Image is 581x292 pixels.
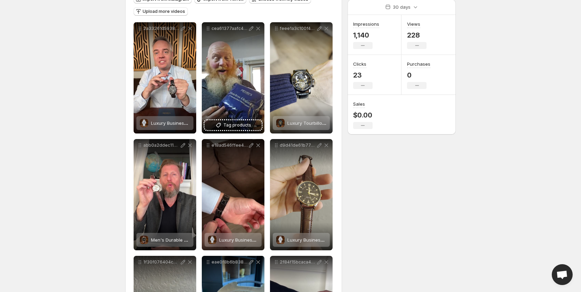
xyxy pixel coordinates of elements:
[276,119,285,127] img: Luxury Tourbillon Automatic Mechanical Watch
[205,120,262,130] button: Tag products
[143,143,180,148] p: abb0a2ddec114091b957cda0c770769b
[287,120,390,126] span: Luxury Tourbillon Automatic Mechanical Watch
[134,7,188,16] button: Upload more videos
[202,139,264,250] div: e18ad546ffee4b9aaa8539f26fb1e6e5Luxury Business Men's WatchLuxury Business Men's Watch
[143,9,185,14] span: Upload more videos
[140,119,148,127] img: Luxury Business Men's Watch
[134,139,196,250] div: abb0a2ddec114091b957cda0c770769bMen's Durable Luminous WatchMen's Durable Luminous Watch
[353,21,379,27] h3: Impressions
[143,26,180,31] p: 2a33261d5938435898c37c6627fe25d9
[407,21,420,27] h3: Views
[140,236,148,244] img: Men's Durable Luminous Watch
[270,22,333,133] div: feee1a3c100f4066bafe6642e2e2705aLuxury Tourbillon Automatic Mechanical WatchLuxury Tourbillon Aut...
[280,26,316,31] p: feee1a3c100f4066bafe6642e2e2705a
[280,259,316,265] p: 2f84f15bcaca4aca92e6f3fb0f5be6f3
[208,236,216,244] img: Luxury Business Men's Watch
[202,22,264,133] div: cea61377aafc40f98a7d89513714e67eTag products
[552,264,573,285] a: Open chat
[134,22,196,133] div: 2a33261d5938435898c37c6627fe25d9Luxury Business Men's WatchLuxury Business Men's Watch
[151,120,216,126] span: Luxury Business Men's Watch
[219,237,285,243] span: Luxury Business Men's Watch
[407,60,430,67] h3: Purchases
[276,236,285,244] img: Luxury Business Men's Watch
[212,143,248,148] p: e18ad546ffee4b9aaa8539f26fb1e6e5
[223,122,251,129] span: Tag products
[151,237,220,243] span: Men's Durable Luminous Watch
[353,71,373,79] p: 23
[212,259,248,265] p: eae0f8b6b8384d29bdb66c896f6ef89f 1
[353,111,373,119] p: $0.00
[393,3,411,10] p: 30 days
[270,139,333,250] div: d9d41de61b774ecdb88aab8e51959b36Luxury Business Men's WatchLuxury Business Men's Watch
[280,143,316,148] p: d9d41de61b774ecdb88aab8e51959b36
[353,60,366,67] h3: Clicks
[353,31,379,39] p: 1,140
[212,26,248,31] p: cea61377aafc40f98a7d89513714e67e
[407,71,430,79] p: 0
[407,31,427,39] p: 228
[353,100,365,107] h3: Sales
[287,237,353,243] span: Luxury Business Men's Watch
[143,259,180,265] p: 1f30f076404c413585863c2093e96ead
